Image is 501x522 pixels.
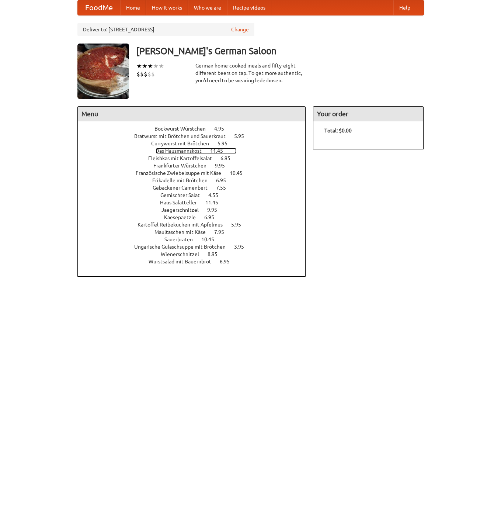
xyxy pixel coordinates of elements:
li: $ [136,70,140,78]
a: Kartoffel Reibekuchen mit Apfelmus 5.95 [138,222,255,228]
b: Total: $0.00 [324,128,352,134]
span: 6.95 [220,155,238,161]
span: 3.95 [234,244,251,250]
a: Sauerbraten 10.45 [164,236,228,242]
li: ★ [142,62,147,70]
span: 8.95 [208,251,225,257]
span: Sauerbraten [164,236,200,242]
a: Jaegerschnitzel 9.95 [161,207,231,213]
span: Fleishkas mit Kartoffelsalat [148,155,219,161]
a: FoodMe [78,0,120,15]
span: 9.95 [207,207,225,213]
span: 7.95 [214,229,232,235]
span: Das Hausmannskost [156,148,209,154]
li: $ [140,70,144,78]
span: 6.95 [204,214,222,220]
span: 4.95 [214,126,232,132]
span: Gebackener Camenbert [153,185,215,191]
h4: Your order [313,107,423,121]
span: Haus Salatteller [160,200,204,205]
li: $ [147,70,151,78]
span: 5.95 [234,133,251,139]
h3: [PERSON_NAME]'s German Saloon [136,44,424,58]
li: ★ [159,62,164,70]
a: Wurstsalad mit Bauernbrot 6.95 [149,259,243,265]
span: Frikadelle mit Brötchen [152,177,215,183]
a: Gemischter Salat 4.55 [160,192,232,198]
span: 10.45 [201,236,222,242]
span: 9.95 [215,163,232,169]
span: Maultaschen mit Käse [154,229,213,235]
li: ★ [136,62,142,70]
span: 7.55 [216,185,233,191]
a: Change [231,26,249,33]
a: How it works [146,0,188,15]
span: 5.95 [218,141,235,146]
span: Frankfurter Würstchen [153,163,214,169]
span: 11.45 [210,148,230,154]
li: $ [144,70,147,78]
span: Wienerschnitzel [161,251,206,257]
span: Bockwurst Würstchen [154,126,213,132]
li: ★ [147,62,153,70]
a: Bockwurst Würstchen 4.95 [154,126,238,132]
span: Gemischter Salat [160,192,207,198]
a: Home [120,0,146,15]
span: 5.95 [231,222,248,228]
span: 6.95 [216,177,233,183]
div: German home-cooked meals and fifty-eight different beers on tap. To get more authentic, you'd nee... [195,62,306,84]
a: Maultaschen mit Käse 7.95 [154,229,238,235]
span: 10.45 [230,170,250,176]
a: Wienerschnitzel 8.95 [161,251,231,257]
a: Haus Salatteller 11.45 [160,200,232,205]
a: Bratwurst mit Brötchen und Sauerkraut 5.95 [134,133,258,139]
span: Französische Zwiebelsuppe mit Käse [136,170,229,176]
a: Currywurst mit Brötchen 5.95 [151,141,241,146]
span: Currywurst mit Brötchen [151,141,216,146]
span: 4.55 [208,192,226,198]
a: Recipe videos [227,0,271,15]
a: Ungarische Gulaschsuppe mit Brötchen 3.95 [134,244,258,250]
img: angular.jpg [77,44,129,99]
span: Bratwurst mit Brötchen und Sauerkraut [134,133,233,139]
a: Frikadelle mit Brötchen 6.95 [152,177,240,183]
span: Kaesepaetzle [164,214,203,220]
div: Deliver to: [STREET_ADDRESS] [77,23,254,36]
li: ★ [153,62,159,70]
a: Help [393,0,416,15]
span: Ungarische Gulaschsuppe mit Brötchen [134,244,233,250]
span: Wurstsalad mit Bauernbrot [149,259,219,265]
a: Kaesepaetzle 6.95 [164,214,228,220]
span: 6.95 [220,259,237,265]
li: $ [151,70,155,78]
a: Das Hausmannskost 11.45 [156,148,237,154]
span: Kartoffel Reibekuchen mit Apfelmus [138,222,230,228]
span: Jaegerschnitzel [161,207,206,213]
h4: Menu [78,107,306,121]
a: Gebackener Camenbert 7.55 [153,185,240,191]
a: Französische Zwiebelsuppe mit Käse 10.45 [136,170,256,176]
a: Who we are [188,0,227,15]
a: Fleishkas mit Kartoffelsalat 6.95 [148,155,244,161]
a: Frankfurter Würstchen 9.95 [153,163,239,169]
span: 11.45 [205,200,226,205]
